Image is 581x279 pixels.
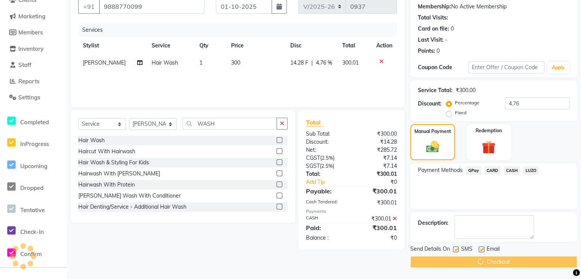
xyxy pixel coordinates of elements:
[418,3,570,11] div: No Active Membership
[418,86,453,94] div: Service Total:
[547,62,569,73] button: Apply
[484,166,501,175] span: CARD
[418,63,468,71] div: Coupon Code
[20,140,49,148] span: InProgress
[445,36,447,44] div: -
[437,47,440,55] div: 0
[286,37,338,54] th: Disc
[306,154,320,161] span: CGST
[78,37,147,54] th: Stylist
[418,36,443,44] div: Last Visit:
[300,199,351,207] div: Cash Tendered:
[147,37,195,54] th: Service
[227,37,285,54] th: Price
[2,45,65,54] a: Inventory
[337,37,372,54] th: Total
[78,148,135,156] div: Haircut With Hairwash
[78,181,135,189] div: Hairwash With Protein
[351,187,403,196] div: ₹300.01
[306,208,397,215] div: Payments
[418,3,451,11] div: Membership:
[351,146,403,154] div: ₹285.72
[300,187,351,196] div: Payable:
[199,59,202,66] span: 1
[351,199,403,207] div: ₹300.01
[477,139,500,156] img: _gift.svg
[79,23,403,37] div: Services
[2,77,65,86] a: Reports
[306,118,324,127] span: Total
[300,162,351,170] div: ( )
[2,61,65,70] a: Staff
[418,166,463,174] span: Payment Methods
[351,162,403,170] div: ₹7.14
[20,184,44,191] span: Dropped
[418,25,449,33] div: Card on file:
[20,162,47,170] span: Upcoming
[78,203,186,211] div: Hair Denting/Service - Additional Hair Wash
[18,61,31,68] span: Staff
[455,109,466,116] label: Fixed
[456,86,476,94] div: ₹300.00
[300,234,351,242] div: Balance :
[20,118,49,126] span: Completed
[300,178,360,186] a: Add Tip
[351,138,403,146] div: ₹14.28
[78,192,181,200] div: [PERSON_NAME] Wash With Conditioner
[322,155,333,161] span: 2.5%
[351,130,403,138] div: ₹300.00
[461,245,473,255] span: SMS
[20,228,44,235] span: Check-In
[78,170,160,178] div: Hairwash With [PERSON_NAME]
[360,178,403,186] div: ₹0
[523,166,539,175] span: LUZO
[410,245,450,255] span: Send Details On
[476,127,502,134] label: Redemption
[2,93,65,102] a: Settings
[231,59,240,66] span: 300
[300,215,351,223] div: CASH
[18,45,44,52] span: Inventory
[18,94,40,101] span: Settings
[83,59,126,66] span: [PERSON_NAME]
[20,206,45,214] span: Tentative
[300,146,351,154] div: Net:
[183,118,277,130] input: Search or Scan
[300,170,351,178] div: Total:
[195,37,227,54] th: Qty
[414,128,451,135] label: Manual Payment
[18,13,45,20] span: Marketing
[418,47,435,55] div: Points:
[418,100,442,108] div: Discount:
[351,223,403,232] div: ₹300.01
[311,59,313,67] span: |
[300,130,351,138] div: Sub Total:
[342,59,358,66] span: 300.01
[422,139,443,154] img: _cash.svg
[2,12,65,21] a: Marketing
[2,28,65,37] a: Members
[504,166,520,175] span: CASH
[300,223,351,232] div: Paid:
[372,37,397,54] th: Action
[300,138,351,146] div: Discount:
[321,163,333,169] span: 2.5%
[418,219,448,227] div: Description:
[152,59,178,66] span: Hair Wash
[78,136,105,144] div: Hair Wash
[468,62,544,73] input: Enter Offer / Coupon Code
[351,154,403,162] div: ₹7.14
[316,59,332,67] span: 4.76 %
[306,162,320,169] span: SGST
[18,78,39,85] span: Reports
[351,234,403,242] div: ₹0
[351,170,403,178] div: ₹300.01
[351,215,403,223] div: ₹300.01
[18,29,43,36] span: Members
[466,166,481,175] span: GPay
[290,59,308,67] span: 14.28 F
[455,99,479,106] label: Percentage
[451,25,454,33] div: 0
[300,154,351,162] div: ( )
[418,14,448,22] div: Total Visits:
